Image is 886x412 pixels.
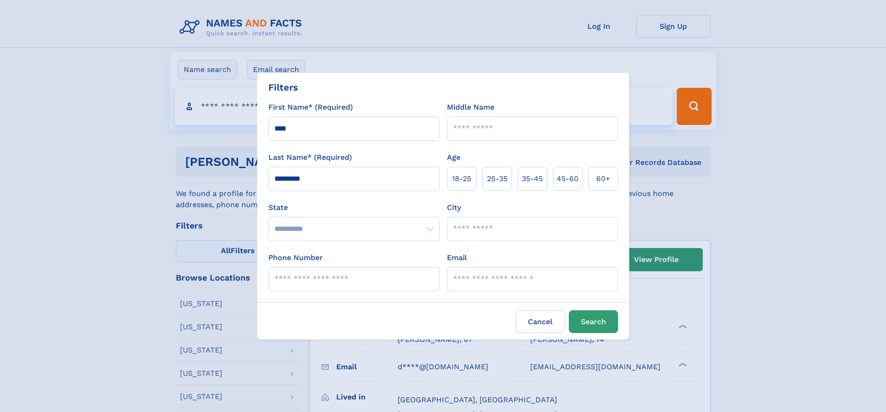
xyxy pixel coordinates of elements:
[268,102,353,113] label: First Name* (Required)
[516,310,565,333] label: Cancel
[487,173,507,184] span: 25‑35
[452,173,471,184] span: 18‑25
[447,102,494,113] label: Middle Name
[447,152,460,163] label: Age
[596,173,610,184] span: 60+
[447,202,461,213] label: City
[569,310,618,333] button: Search
[268,80,298,94] div: Filters
[557,173,579,184] span: 45‑60
[268,252,323,263] label: Phone Number
[268,152,352,163] label: Last Name* (Required)
[447,252,467,263] label: Email
[268,202,440,213] label: State
[522,173,543,184] span: 35‑45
